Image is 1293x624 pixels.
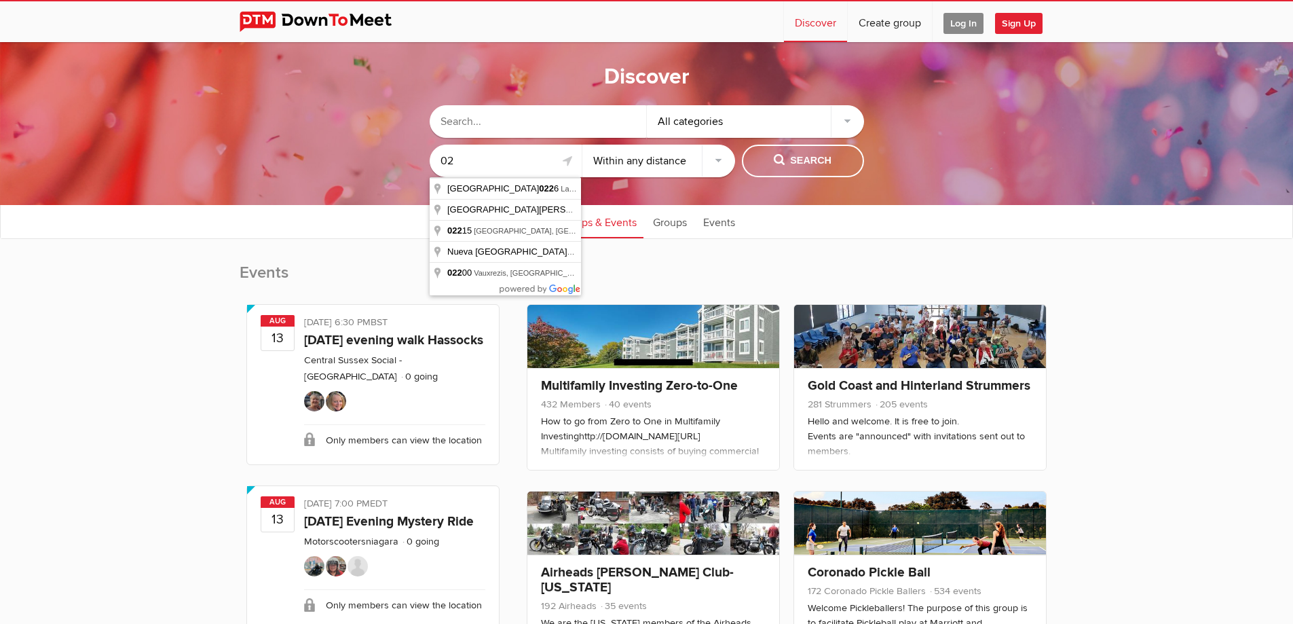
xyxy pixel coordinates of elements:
button: Search [742,145,864,177]
span: 022 [447,225,462,236]
span: [GEOGRAPHIC_DATA][PERSON_NAME] 0 [447,204,633,215]
div: [DATE] 6:30 PM [304,315,485,333]
div: Keywords by Traffic [150,80,229,89]
a: Discover [784,1,847,42]
div: [DATE] 7:00 PM [304,496,485,514]
span: America/Toronto [370,498,388,509]
a: [DATE] evening walk Hassocks [304,332,483,348]
img: tab_domain_overview_orange.svg [37,79,48,90]
a: Airheads [PERSON_NAME] Club-[US_STATE] [541,564,734,595]
div: Only members can view the location [304,424,485,455]
span: Aug [261,496,295,508]
img: DownToMeet [240,12,413,32]
a: Gold Coast and Hinterland Strummers [808,378,1030,394]
span: Search [774,153,831,168]
span: 022 [567,246,582,257]
a: Log In [933,1,994,42]
span: 281 Strummers [808,399,872,410]
img: tab_keywords_by_traffic_grey.svg [135,79,146,90]
b: 13 [261,507,294,532]
img: website_grey.svg [22,35,33,46]
h2: Groups [520,262,1054,297]
a: Coronado Pickle Ball [808,564,931,581]
a: Sign Up [995,1,1053,42]
span: 432 Members [541,399,601,410]
span: 534 events [929,585,981,597]
a: Central Sussex Social - [GEOGRAPHIC_DATA] [304,354,402,382]
span: Las Condes, [GEOGRAPHIC_DATA] [561,185,682,193]
a: [DATE] Evening Mystery Ride [304,513,474,530]
span: 00 [447,268,474,278]
span: [GEOGRAPHIC_DATA] 6 [447,183,561,194]
span: 35 events [599,600,647,612]
span: 022 [539,183,554,194]
a: Groups & Events [552,204,643,238]
li: 0 going [400,371,438,382]
span: 205 events [874,399,928,410]
span: Aug [261,315,295,327]
span: Sign Up [995,13,1043,34]
a: Multifamily Investing Zero-to-One [541,378,738,394]
a: Motorscootersniagara [304,536,398,547]
b: 13 [261,326,294,350]
span: 022 [447,268,462,278]
span: Nueva [GEOGRAPHIC_DATA] 2 [447,246,588,257]
span: 192 Airheads [541,600,597,612]
div: All categories [647,105,864,138]
h2: Events [240,262,506,297]
img: Rodger Williams [326,556,346,576]
a: Create group [848,1,932,42]
div: Only members can view the location [304,589,485,620]
li: 0 going [401,536,439,547]
span: 172 Coronado Pickle Ballers [808,585,926,597]
span: [GEOGRAPHIC_DATA], [GEOGRAPHIC_DATA], [GEOGRAPHIC_DATA] [474,227,715,235]
div: v 4.0.25 [38,22,67,33]
input: Location or ZIP-Code [430,145,582,177]
div: Domain: [DOMAIN_NAME] [35,35,149,46]
span: Log In [943,13,983,34]
a: Groups [646,204,694,238]
a: Events [696,204,742,238]
h1: Discover [604,63,690,92]
img: Traveling Tim [304,556,324,576]
img: logo_orange.svg [22,22,33,33]
span: 15 [447,225,474,236]
span: 40 events [603,399,652,410]
img: LenPais [348,556,368,576]
img: Ann van [304,391,324,411]
span: Vauxrezis, [GEOGRAPHIC_DATA] [474,269,588,277]
div: Domain Overview [52,80,121,89]
input: Search... [430,105,647,138]
span: Europe/London [371,316,388,328]
img: Sally S [326,391,346,411]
